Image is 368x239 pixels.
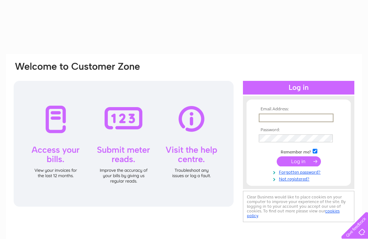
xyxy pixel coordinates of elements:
[247,208,340,218] a: cookies policy
[259,168,340,175] a: Forgotten password?
[257,128,340,133] th: Password:
[243,191,354,222] div: Clear Business would like to place cookies on your computer to improve your experience of the sit...
[259,175,340,182] a: Not registered?
[277,156,321,166] input: Submit
[257,148,340,155] td: Remember me?
[257,107,340,112] th: Email Address:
